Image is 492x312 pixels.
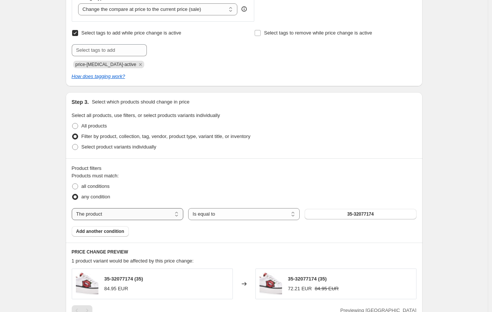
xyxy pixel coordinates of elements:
div: Product filters [72,165,417,172]
span: price-change-job-active [75,62,136,67]
a: How does tagging work? [72,73,125,79]
h6: PRICE CHANGE PREVIEW [72,249,417,255]
span: Filter by product, collection, tag, vendor, product type, variant title, or inventory [81,133,251,139]
span: 1 product variant would be affected by this price change: [72,258,194,264]
button: 35-32077174 [305,209,416,219]
p: Select which products should change in price [92,98,189,106]
span: 35-32077174 [347,211,374,217]
input: Select tags to add [72,44,147,56]
span: all conditions [81,183,110,189]
span: All products [81,123,107,129]
h2: Step 3. [72,98,89,106]
div: 72.21 EUR [288,285,312,292]
span: Select all products, use filters, or select products variants individually [72,112,220,118]
strike: 84.95 EUR [315,285,339,292]
div: 84.95 EUR [104,285,128,292]
span: Select tags to remove while price change is active [264,30,372,36]
span: any condition [81,194,110,199]
span: 35-32077174 (35) [288,276,327,282]
span: Select tags to add while price change is active [81,30,181,36]
span: Add another condition [76,228,124,234]
button: Add another condition [72,226,129,237]
button: Remove price-change-job-active [137,61,144,68]
div: help [240,5,248,13]
span: Products must match: [72,173,119,178]
img: alpe-woman-35-35-32077174-46870332932394_80x.jpg [260,273,282,295]
img: alpe-woman-35-35-32077174-46870332932394_80x.jpg [76,273,98,295]
span: 35-32077174 (35) [104,276,143,282]
span: Select product variants individually [81,144,156,150]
